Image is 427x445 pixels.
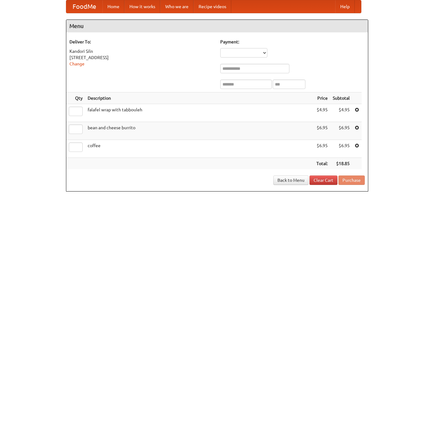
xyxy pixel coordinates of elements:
a: Help [335,0,355,13]
a: How it works [124,0,160,13]
th: Subtotal [330,92,352,104]
th: $18.85 [330,158,352,170]
td: $6.95 [314,122,330,140]
th: Qty [66,92,85,104]
th: Price [314,92,330,104]
td: falafel wrap with tabbouleh [85,104,314,122]
a: Who we are [160,0,194,13]
div: Kandori Siln [69,48,214,54]
h4: Menu [66,20,368,32]
td: $6.95 [330,122,352,140]
a: FoodMe [66,0,102,13]
th: Description [85,92,314,104]
h5: Deliver To: [69,39,214,45]
td: $6.95 [314,140,330,158]
td: coffee [85,140,314,158]
td: $4.95 [314,104,330,122]
div: [STREET_ADDRESS] [69,54,214,61]
a: Back to Menu [273,175,309,185]
a: Recipe videos [194,0,231,13]
td: $6.95 [330,140,352,158]
a: Change [69,61,85,66]
button: Purchase [338,175,365,185]
a: Clear Cart [309,175,337,185]
h5: Payment: [220,39,365,45]
a: Home [102,0,124,13]
td: bean and cheese burrito [85,122,314,140]
th: Total: [314,158,330,170]
td: $4.95 [330,104,352,122]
